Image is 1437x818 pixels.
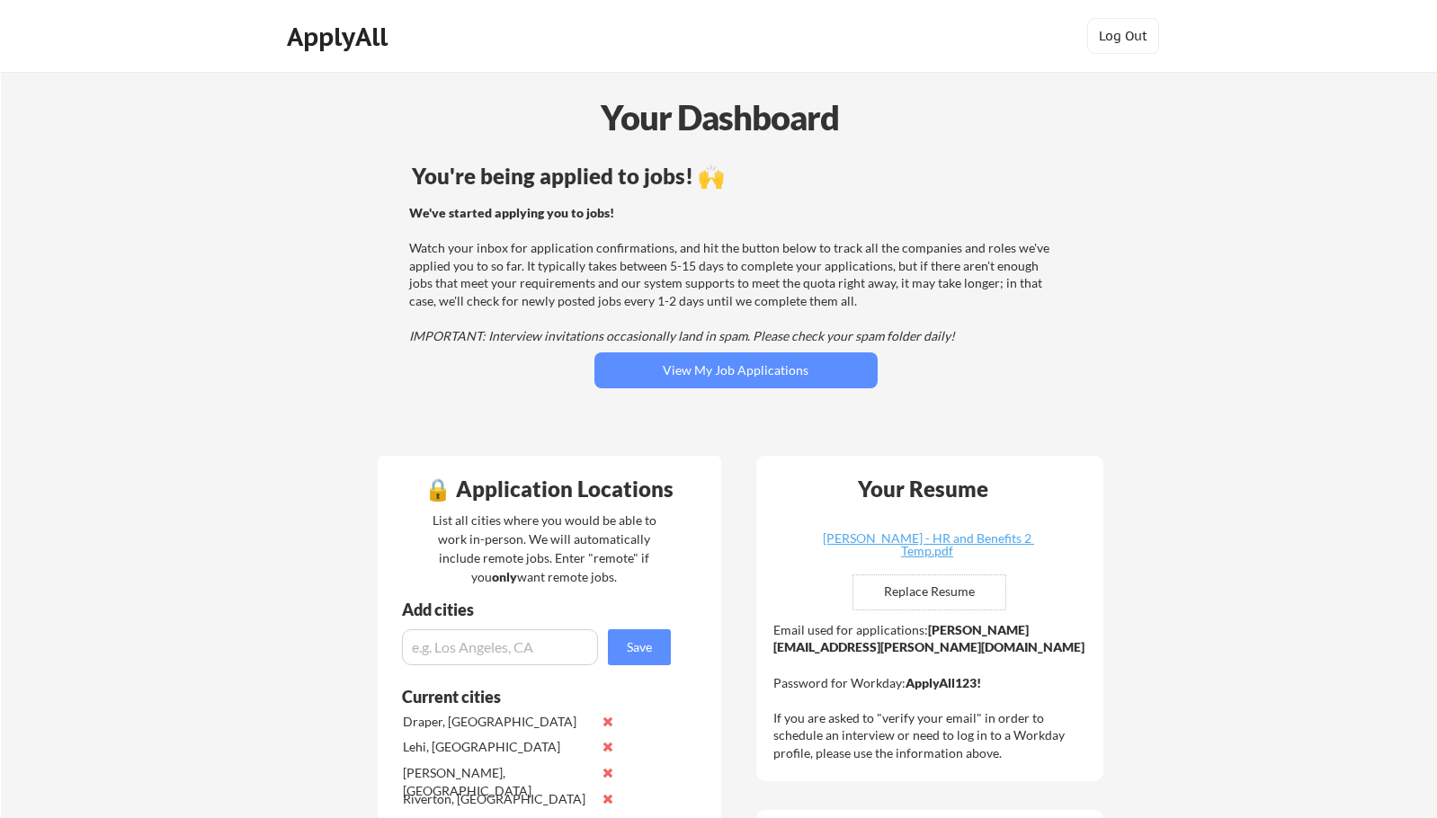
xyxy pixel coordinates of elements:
div: [PERSON_NAME] - HR and Benefits 2 Temp.pdf [820,532,1034,557]
div: Draper, [GEOGRAPHIC_DATA] [403,713,593,731]
div: Watch your inbox for application confirmations, and hit the button below to track all the compani... [409,204,1058,345]
button: Save [608,629,671,665]
a: [PERSON_NAME] - HR and Benefits 2 Temp.pdf [820,532,1034,560]
div: Your Resume [835,478,1013,500]
div: [PERSON_NAME], [GEOGRAPHIC_DATA] [403,764,593,799]
div: ApplyAll [287,22,393,52]
strong: only [492,569,517,584]
div: Lehi, [GEOGRAPHIC_DATA] [403,738,593,756]
strong: [PERSON_NAME][EMAIL_ADDRESS][PERSON_NAME][DOMAIN_NAME] [773,622,1084,655]
div: Email used for applications: Password for Workday: If you are asked to "verify your email" in ord... [773,621,1091,762]
div: You're being applied to jobs! 🙌 [412,165,1060,187]
div: List all cities where you would be able to work in-person. We will automatically include remote j... [421,511,668,586]
div: Current cities [402,689,651,705]
button: Log Out [1087,18,1159,54]
strong: We've started applying you to jobs! [409,205,614,220]
div: Your Dashboard [2,92,1437,143]
strong: ApplyAll123! [906,675,981,690]
em: IMPORTANT: Interview invitations occasionally land in spam. Please check your spam folder daily! [409,328,955,343]
div: Riverton, [GEOGRAPHIC_DATA] [403,790,593,808]
div: Add cities [402,601,675,618]
button: View My Job Applications [594,352,878,388]
input: e.g. Los Angeles, CA [402,629,598,665]
div: 🔒 Application Locations [382,478,717,500]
